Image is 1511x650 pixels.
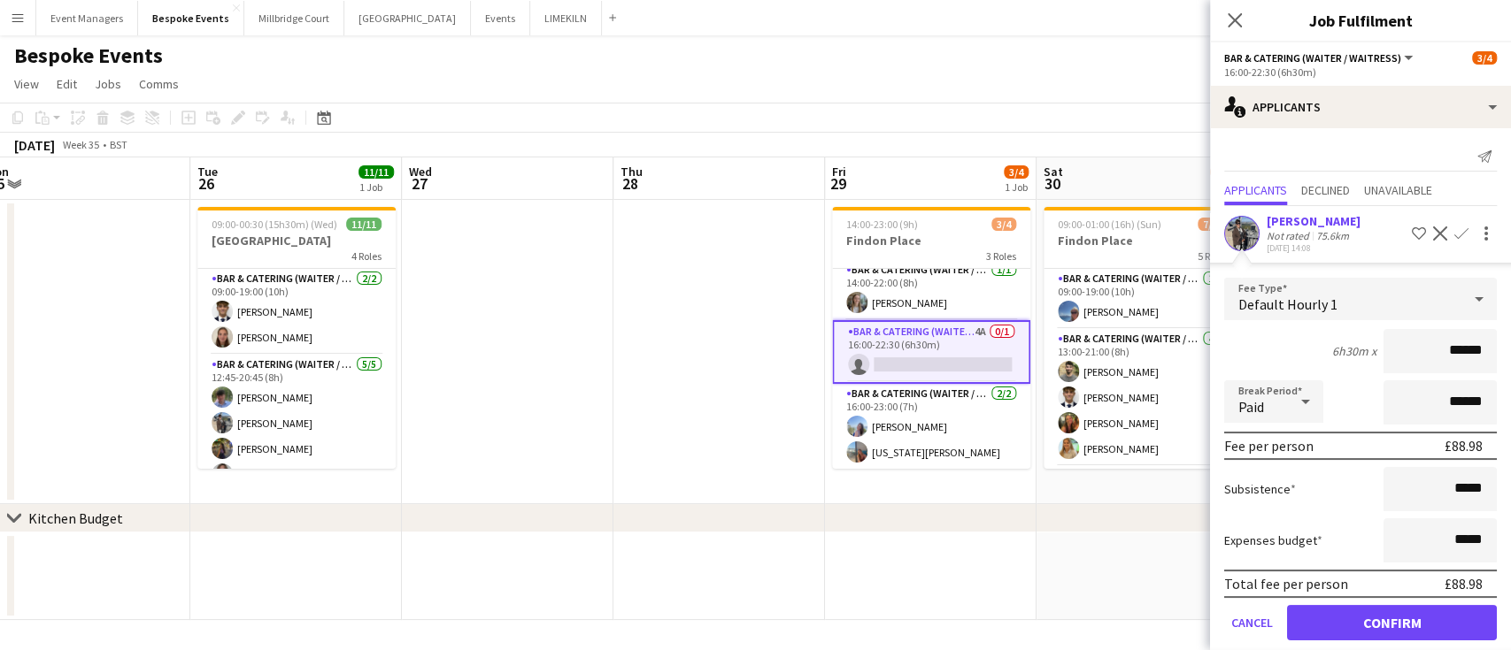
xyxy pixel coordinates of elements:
div: £88.98 [1445,437,1483,455]
div: 1 Job [1005,180,1028,194]
div: [PERSON_NAME] [1267,213,1361,229]
app-card-role: Bar & Catering (Waiter / waitress)5/512:45-20:45 (8h)[PERSON_NAME][PERSON_NAME][PERSON_NAME][PERS... [197,355,396,517]
span: Sat [1044,164,1063,180]
div: 1 Job [359,180,393,194]
div: Kitchen Budget [28,509,123,527]
button: Cancel [1224,605,1280,640]
div: Not rated [1267,229,1313,242]
span: Default Hourly 1 [1238,295,1338,313]
div: 16:00-22:30 (6h30m) [1224,65,1497,79]
button: LIMEKILN [530,1,602,35]
a: Jobs [88,73,128,96]
app-card-role: Bar & Catering (Waiter / waitress)2/209:00-19:00 (10h)[PERSON_NAME][PERSON_NAME] [197,269,396,355]
app-job-card: 09:00-00:30 (15h30m) (Wed)11/11[GEOGRAPHIC_DATA]4 RolesBar & Catering (Waiter / waitress)2/209:00... [197,207,396,469]
h3: Findon Place [1044,233,1242,249]
a: Edit [50,73,84,96]
span: Paid [1238,398,1264,416]
span: Wed [409,164,432,180]
span: 7/12 [1198,218,1228,231]
span: 28 [618,173,643,194]
app-card-role: Bar & Catering (Waiter / waitress)2/216:00-23:00 (7h)[PERSON_NAME][US_STATE][PERSON_NAME] [832,384,1030,470]
span: Declined [1301,184,1350,196]
h3: Findon Place [832,233,1030,249]
div: BST [110,138,127,151]
span: 09:00-00:30 (15h30m) (Wed) [212,218,337,231]
label: Expenses budget [1224,532,1322,548]
span: Tue [197,164,218,180]
span: 3/4 [1004,165,1029,179]
span: 11/11 [346,218,382,231]
label: Subsistence [1224,481,1296,497]
app-card-role: Bar & Catering (Waiter / waitress)1/109:00-19:00 (10h)[PERSON_NAME] [1044,269,1242,329]
button: Millbridge Court [244,1,344,35]
app-card-role: Bar & Catering (Waiter / waitress)4/413:00-21:00 (8h)[PERSON_NAME][PERSON_NAME][PERSON_NAME][PERS... [1044,329,1242,466]
span: 3 Roles [986,249,1016,263]
app-job-card: 09:00-01:00 (16h) (Sun)7/12Findon Place5 RolesBar & Catering (Waiter / waitress)1/109:00-19:00 (1... [1044,207,1242,469]
span: 5 Roles [1198,249,1228,263]
span: 4 Roles [351,249,382,263]
div: £88.98 [1445,575,1483,593]
span: Edit [57,76,77,92]
div: Fee per person [1224,437,1314,455]
span: 11/11 [358,165,394,179]
div: 6h30m x [1332,343,1376,359]
span: 26 [195,173,218,194]
span: 29 [829,173,846,194]
span: 14:00-23:00 (9h) [846,218,918,231]
app-card-role: Bar & Catering (Waiter / waitress)1/114:00-22:00 (8h)[PERSON_NAME] [832,260,1030,320]
button: Bespoke Events [138,1,244,35]
span: 3/4 [1472,51,1497,65]
button: [GEOGRAPHIC_DATA] [344,1,471,35]
div: [DATE] 14:08 [1267,242,1361,254]
span: Comms [139,76,179,92]
h1: Bespoke Events [14,42,163,69]
h3: Job Fulfilment [1210,9,1511,32]
span: Fri [832,164,846,180]
span: Jobs [95,76,121,92]
span: Unavailable [1364,184,1432,196]
span: 09:00-01:00 (16h) (Sun) [1058,218,1161,231]
app-card-role: Bar & Catering (Waiter / waitress)4A0/116:00-22:30 (6h30m) [832,320,1030,384]
span: Week 35 [58,138,103,151]
button: Event Managers [36,1,138,35]
button: Bar & Catering (Waiter / waitress) [1224,51,1415,65]
div: [DATE] [14,136,55,154]
div: Total fee per person [1224,575,1348,593]
a: View [7,73,46,96]
h3: [GEOGRAPHIC_DATA] [197,233,396,249]
span: 30 [1041,173,1063,194]
span: Applicants [1224,184,1287,196]
a: Comms [132,73,186,96]
div: Applicants [1210,86,1511,128]
button: Events [471,1,530,35]
span: Bar & Catering (Waiter / waitress) [1224,51,1401,65]
span: Thu [621,164,643,180]
button: Confirm [1287,605,1497,640]
div: 75.6km [1313,229,1353,242]
span: View [14,76,39,92]
app-job-card: 14:00-23:00 (9h)3/4Findon Place3 RolesBar & Catering (Waiter / waitress)1/114:00-22:00 (8h)[PERSO... [832,207,1030,469]
span: 3/4 [991,218,1016,231]
span: 27 [406,173,432,194]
